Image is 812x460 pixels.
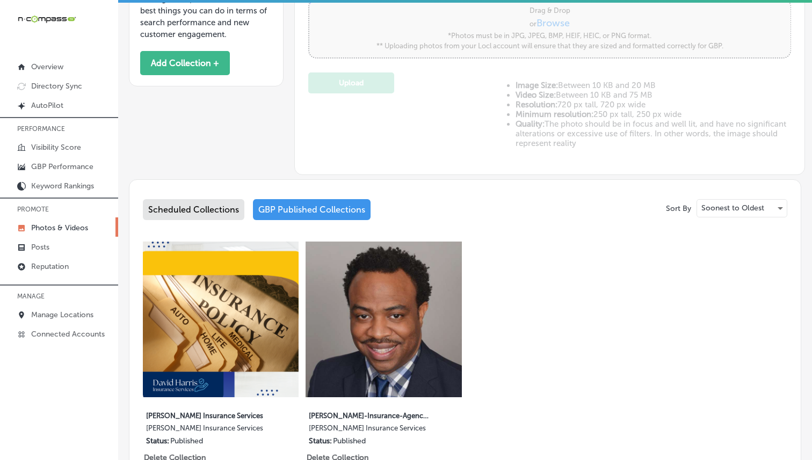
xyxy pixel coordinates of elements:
div: Scheduled Collections [143,199,244,220]
button: Add Collection + [140,51,230,75]
p: Overview [31,62,63,71]
img: 660ab0bf-5cc7-4cb8-ba1c-48b5ae0f18e60NCTV_CLogo_TV_Black_-500x88.png [17,14,76,24]
label: [PERSON_NAME] Insurance Services [146,405,268,424]
p: Sort By [666,204,691,213]
p: Manage Locations [31,310,93,319]
p: Soonest to Oldest [701,203,764,213]
p: Photos & Videos [31,223,88,232]
p: Directory Sync [31,82,82,91]
p: Status: [309,436,332,446]
p: Visibility Score [31,143,81,152]
p: AutoPilot [31,101,63,110]
p: GBP Performance [31,162,93,171]
label: [PERSON_NAME]-Insurance-Agency-Profile [309,405,431,424]
label: [PERSON_NAME] Insurance Services [309,424,431,436]
p: Published [170,436,203,446]
p: Connected Accounts [31,330,105,339]
div: Soonest to Oldest [697,200,787,217]
p: Keyword Rankings [31,181,94,191]
label: [PERSON_NAME] Insurance Services [146,424,268,436]
div: GBP Published Collections [253,199,371,220]
img: Collection thumbnail [306,242,461,397]
p: Posts [31,243,49,252]
p: Status: [146,436,169,446]
img: Collection thumbnail [143,242,299,397]
p: Published [333,436,366,446]
p: Reputation [31,262,69,271]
